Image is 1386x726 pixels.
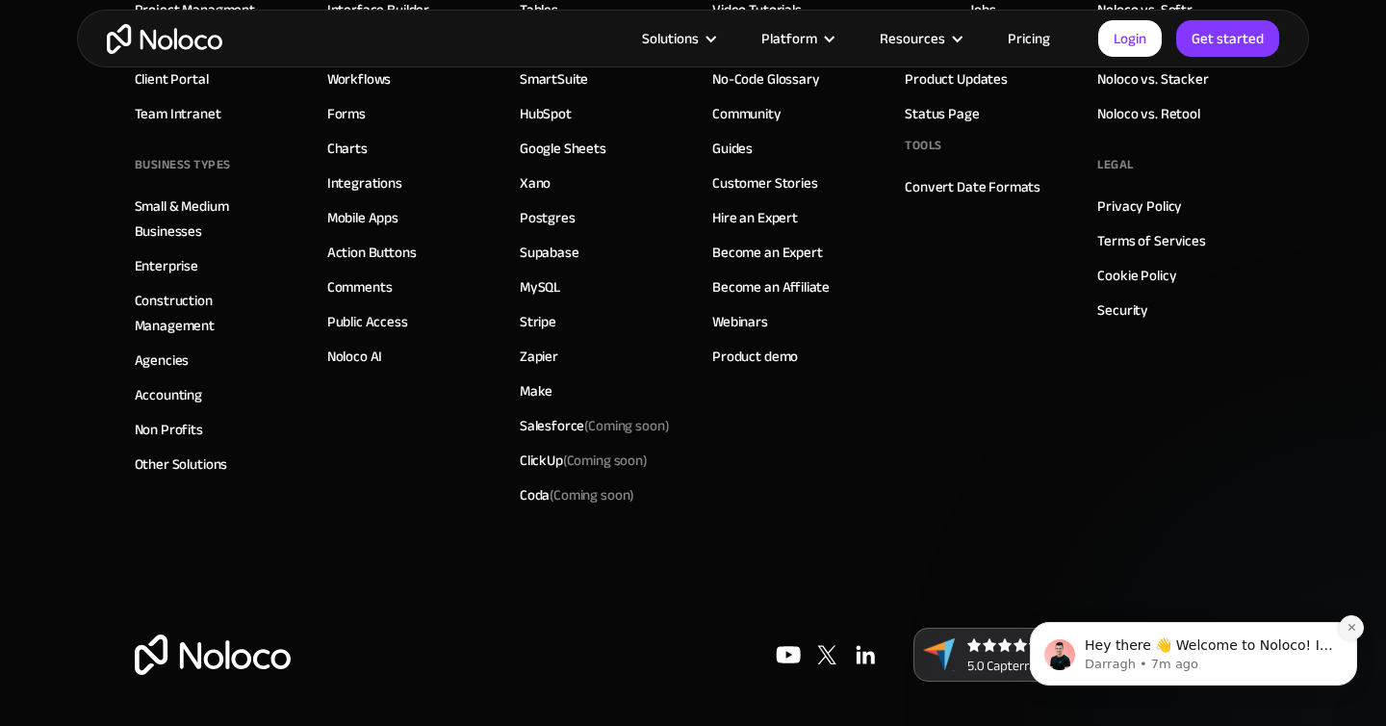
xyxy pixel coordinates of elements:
[327,344,383,369] a: Noloco AI
[1097,150,1134,179] div: Legal
[1097,263,1176,288] a: Cookie Policy
[520,378,552,403] a: Make
[520,482,634,507] div: Coda
[135,194,289,244] a: Small & Medium Businesses
[1097,101,1199,126] a: Noloco vs. Retool
[135,288,289,338] a: Construction Management
[984,26,1074,51] a: Pricing
[856,26,984,51] div: Resources
[520,136,606,161] a: Google Sheets
[327,205,398,230] a: Mobile Apps
[1176,20,1279,57] a: Get started
[712,205,798,230] a: Hire an Expert
[642,26,699,51] div: Solutions
[712,240,823,265] a: Become an Expert
[135,66,209,91] a: Client Portal
[520,413,670,438] div: Salesforce
[712,274,830,299] a: Become an Affiliate
[584,412,669,439] span: (Coming soon)
[520,309,556,334] a: Stripe
[338,115,363,140] button: Dismiss notification
[520,448,648,473] div: ClickUp
[520,274,560,299] a: MySQL
[712,66,820,91] a: No-Code Glossary
[1098,20,1162,57] a: Login
[327,240,417,265] a: Action Buttons
[327,309,408,334] a: Public Access
[712,344,798,369] a: Product demo
[520,240,579,265] a: Supabase
[135,101,221,126] a: Team Intranet
[618,26,737,51] div: Solutions
[327,170,402,195] a: Integrations
[520,101,572,126] a: HubSpot
[905,131,942,160] div: Tools
[761,26,817,51] div: Platform
[107,24,222,54] a: home
[712,170,818,195] a: Customer Stories
[1097,66,1208,91] a: Noloco vs. Stacker
[905,66,1008,91] a: Product Updates
[737,26,856,51] div: Platform
[84,155,332,172] p: Message from Darragh, sent 7m ago
[880,26,945,51] div: Resources
[520,205,576,230] a: Postgres
[520,66,589,91] a: SmartSuite
[1097,298,1148,323] a: Security
[550,481,634,508] span: (Coming soon)
[135,452,228,477] a: Other Solutions
[135,417,203,442] a: Non Profits
[712,136,753,161] a: Guides
[563,447,648,474] span: (Coming soon)
[1097,194,1182,219] a: Privacy Policy
[135,382,203,407] a: Accounting
[712,101,782,126] a: Community
[1001,501,1386,716] iframe: Intercom notifications message
[135,253,199,278] a: Enterprise
[29,121,356,185] div: message notification from Darragh, 7m ago. Hey there 👋 Welcome to Noloco! If you have any questio...
[84,137,332,210] span: Hey there 👋 Welcome to Noloco! If you have any questions, just reply to this message. [GEOGRAPHIC...
[327,136,368,161] a: Charts
[327,66,392,91] a: Workflows
[520,170,551,195] a: Xano
[712,309,768,334] a: Webinars
[135,150,231,179] div: BUSINESS TYPES
[905,174,1040,199] a: Convert Date Formats
[520,344,558,369] a: Zapier
[43,139,74,169] img: Profile image for Darragh
[135,348,190,373] a: Agencies
[905,101,979,126] a: Status Page
[1097,228,1205,253] a: Terms of Services
[327,274,393,299] a: Comments
[327,101,366,126] a: Forms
